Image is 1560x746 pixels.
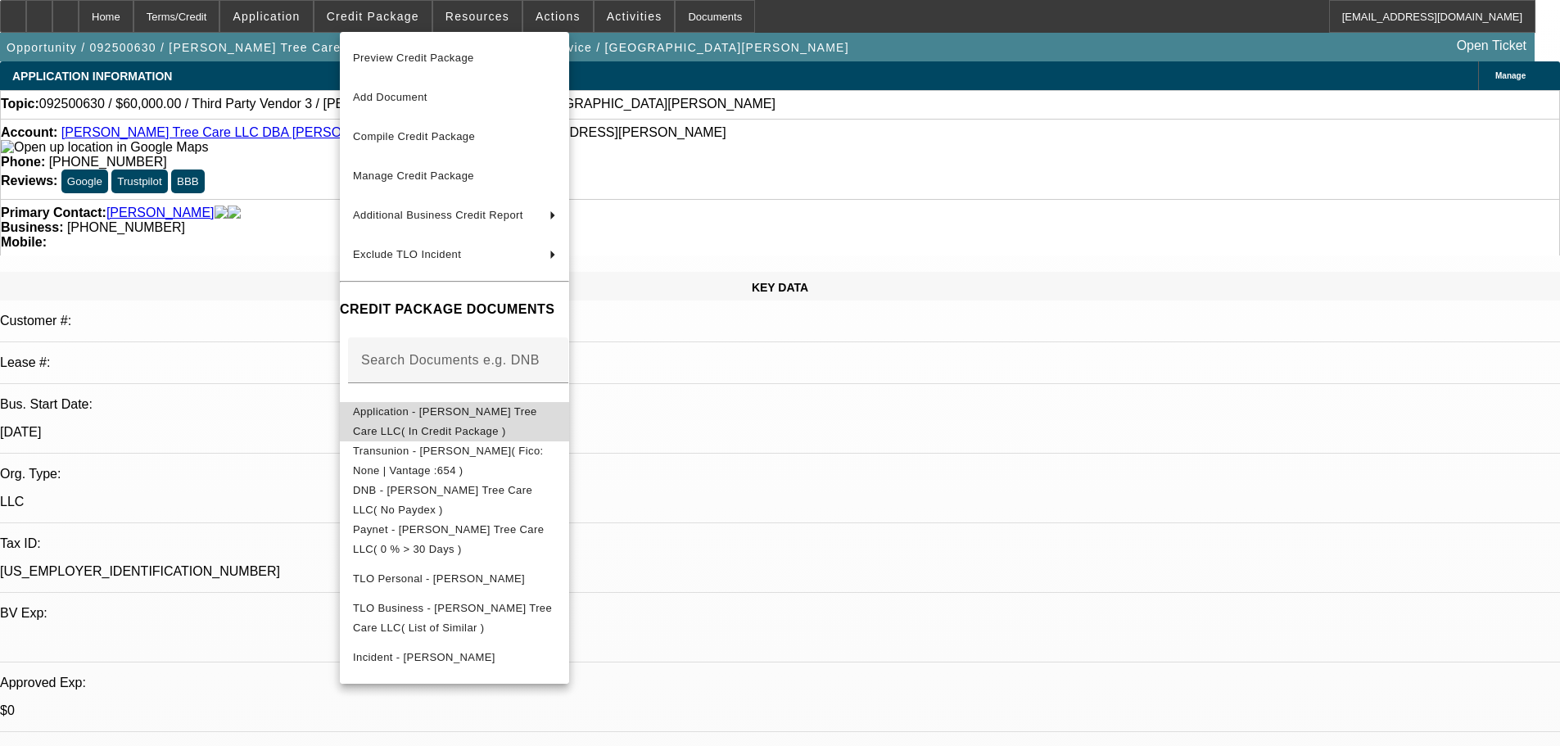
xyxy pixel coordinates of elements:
[353,248,461,260] span: Exclude TLO Incident
[353,209,523,221] span: Additional Business Credit Report
[361,353,540,367] mat-label: Search Documents e.g. DNB
[340,520,569,559] button: Paynet - Harrison Tree Care LLC( 0 % > 30 Days )
[353,170,474,182] span: Manage Credit Package
[353,572,525,585] span: TLO Personal - [PERSON_NAME]
[353,445,544,477] span: Transunion - [PERSON_NAME]( Fico: None | Vantage :654 )
[340,638,569,677] button: Incident - Harrison, Cody
[353,130,475,142] span: Compile Credit Package
[353,405,537,437] span: Application - [PERSON_NAME] Tree Care LLC( In Credit Package )
[340,481,569,520] button: DNB - Harrison Tree Care LLC( No Paydex )
[340,559,569,599] button: TLO Personal - Harrison, Cody
[353,484,532,516] span: DNB - [PERSON_NAME] Tree Care LLC( No Paydex )
[353,91,427,103] span: Add Document
[353,52,474,64] span: Preview Credit Package
[340,599,569,638] button: TLO Business - Harrison Tree Care LLC( List of Similar )
[340,402,569,441] button: Application - Harrison Tree Care LLC( In Credit Package )
[340,300,569,319] h4: CREDIT PACKAGE DOCUMENTS
[353,523,544,555] span: Paynet - [PERSON_NAME] Tree Care LLC( 0 % > 30 Days )
[353,602,552,634] span: TLO Business - [PERSON_NAME] Tree Care LLC( List of Similar )
[353,651,495,663] span: Incident - [PERSON_NAME]
[340,441,569,481] button: Transunion - Harrison, Cody( Fico: None | Vantage :654 )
